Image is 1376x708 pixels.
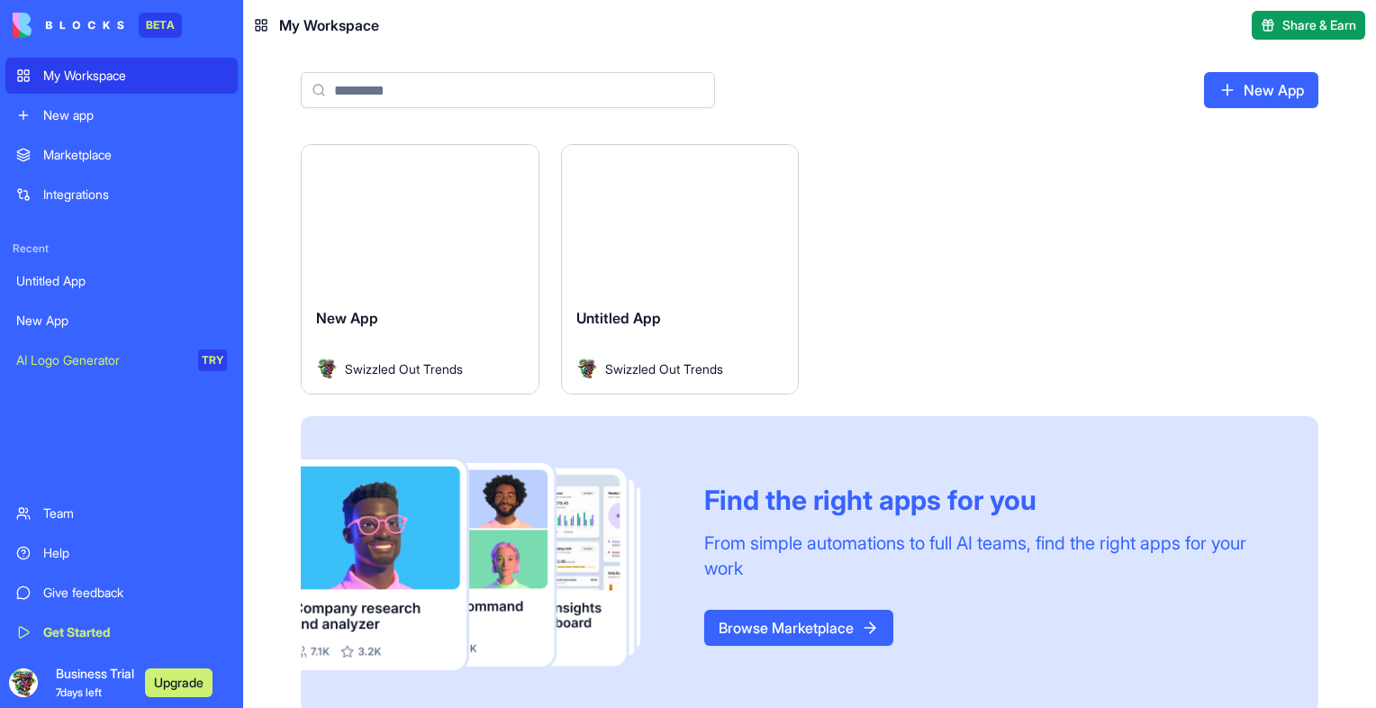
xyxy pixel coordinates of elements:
div: TRY [198,349,227,371]
a: Browse Marketplace [704,610,893,646]
img: Avatar [316,358,338,379]
span: Swizzled Out Trends [345,359,463,378]
img: logo [13,13,124,38]
div: Marketplace [43,146,227,164]
span: Untitled App [576,309,661,327]
div: Find the right apps for you [704,484,1275,516]
span: Swizzled Out Trends [605,359,723,378]
div: New app [43,106,227,124]
img: Frame_181_egmpey.png [301,459,675,670]
div: Untitled App [16,272,227,290]
span: 7 days left [56,685,102,699]
button: Upgrade [145,668,213,697]
img: Avatar [576,358,598,379]
div: Give feedback [43,584,227,602]
span: Business Trial [56,665,134,701]
span: Recent [5,241,238,256]
a: New App [1204,72,1318,108]
span: New App [316,309,378,327]
div: My Workspace [43,67,227,85]
div: Get Started [43,623,227,641]
a: New App [5,303,238,339]
a: Untitled AppAvatarSwizzled Out Trends [561,144,800,395]
span: My Workspace [279,14,379,36]
img: ACg8ocKIJjqSITcJ-AUy6Zfv30zbv_24XGVv8yZq12egknbh5P23cERk=s96-c [9,668,38,697]
div: Team [43,504,227,522]
a: My Workspace [5,58,238,94]
a: Give feedback [5,575,238,611]
a: Team [5,495,238,531]
a: Marketplace [5,137,238,173]
span: Share & Earn [1282,16,1356,34]
a: Help [5,535,238,571]
div: Integrations [43,186,227,204]
div: New App [16,312,227,330]
a: AI Logo GeneratorTRY [5,342,238,378]
a: Integrations [5,177,238,213]
a: New AppAvatarSwizzled Out Trends [301,144,539,395]
a: BETA [13,13,182,38]
a: Untitled App [5,263,238,299]
div: AI Logo Generator [16,351,186,369]
a: Get Started [5,614,238,650]
div: From simple automations to full AI teams, find the right apps for your work [704,531,1275,581]
a: New app [5,97,238,133]
div: BETA [139,13,182,38]
div: Help [43,544,227,562]
button: Share & Earn [1252,11,1365,40]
